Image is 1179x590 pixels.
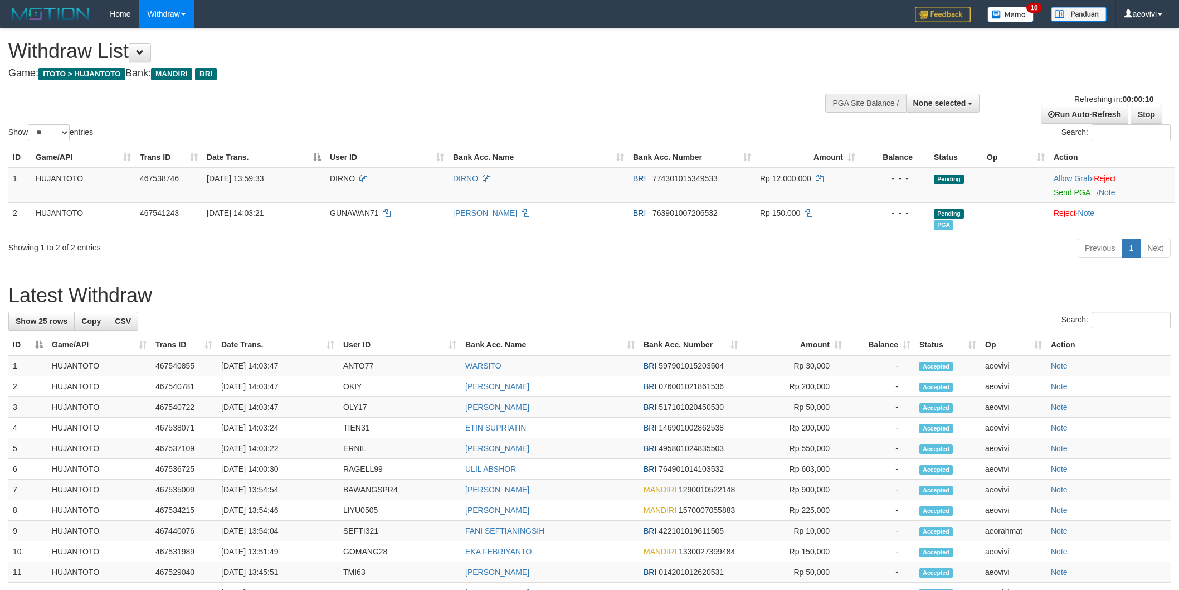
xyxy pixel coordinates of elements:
[639,335,743,355] th: Bank Acc. Number: activate to sort column ascending
[81,317,101,326] span: Copy
[1061,124,1171,141] label: Search:
[339,480,461,500] td: BAWANGSPR4
[644,485,676,494] span: MANDIRI
[981,500,1046,521] td: aeovivi
[217,521,339,541] td: [DATE] 13:54:04
[339,562,461,583] td: TMI63
[465,423,526,432] a: ETIN SUPRIATIN
[8,238,483,253] div: Showing 1 to 2 of 2 entries
[8,562,47,583] td: 11
[207,209,264,217] span: [DATE] 14:03:21
[1122,239,1141,258] a: 1
[929,147,982,168] th: Status
[1051,444,1068,453] a: Note
[659,403,724,412] span: Copy 517101020450530 to clipboard
[8,335,47,355] th: ID: activate to sort column descending
[644,382,656,391] span: BRI
[47,397,151,418] td: HUJANTOTO
[47,562,151,583] td: HUJANTOTO
[981,335,1046,355] th: Op: activate to sort column ascending
[846,397,915,418] td: -
[913,99,966,108] span: None selected
[217,397,339,418] td: [DATE] 14:03:47
[16,317,67,326] span: Show 25 rows
[465,547,532,556] a: EKA FEBRIYANTO
[846,459,915,480] td: -
[760,209,800,217] span: Rp 150.000
[981,397,1046,418] td: aeovivi
[659,568,724,577] span: Copy 014201012620531 to clipboard
[108,312,138,331] a: CSV
[1092,312,1171,328] input: Search:
[644,568,656,577] span: BRI
[339,521,461,541] td: SEFTI321
[339,500,461,521] td: LIYU0505
[8,147,31,168] th: ID
[8,40,775,62] h1: Withdraw List
[743,562,846,583] td: Rp 50,000
[1074,95,1153,104] span: Refreshing in:
[743,541,846,562] td: Rp 150,000
[330,209,379,217] span: GUNAWAN71
[217,562,339,583] td: [DATE] 13:45:51
[151,500,217,521] td: 467534215
[151,68,192,80] span: MANDIRI
[453,209,517,217] a: [PERSON_NAME]
[465,506,529,515] a: [PERSON_NAME]
[151,438,217,459] td: 467537109
[1054,209,1076,217] a: Reject
[339,397,461,418] td: OLY17
[864,207,925,219] div: - - -
[151,355,217,376] td: 467540855
[1051,568,1068,577] a: Note
[846,335,915,355] th: Balance: activate to sort column ascending
[743,397,846,418] td: Rp 50,000
[1054,188,1090,197] a: Send PGA
[743,335,846,355] th: Amount: activate to sort column ascending
[461,335,639,355] th: Bank Acc. Name: activate to sort column ascending
[151,418,217,438] td: 467538071
[465,485,529,494] a: [PERSON_NAME]
[1140,239,1171,258] a: Next
[825,94,905,113] div: PGA Site Balance /
[217,376,339,397] td: [DATE] 14:03:47
[743,459,846,480] td: Rp 603,000
[1094,174,1116,183] a: Reject
[846,562,915,583] td: -
[1054,174,1092,183] a: Allow Grab
[217,335,339,355] th: Date Trans.: activate to sort column ascending
[919,362,953,371] span: Accepted
[140,209,179,217] span: 467541243
[339,438,461,459] td: ERNIL
[151,376,217,397] td: 467540781
[919,444,953,454] span: Accepted
[1051,361,1068,370] a: Note
[47,438,151,459] td: HUJANTOTO
[846,418,915,438] td: -
[633,209,646,217] span: BRI
[8,480,47,500] td: 7
[1061,312,1171,328] label: Search:
[919,506,953,516] span: Accepted
[8,202,31,234] td: 2
[8,355,47,376] td: 1
[140,174,179,183] span: 467538746
[644,403,656,412] span: BRI
[8,459,47,480] td: 6
[743,418,846,438] td: Rp 200,000
[1041,105,1128,124] a: Run Auto-Refresh
[1054,174,1094,183] span: ·
[1051,423,1068,432] a: Note
[846,438,915,459] td: -
[1131,105,1162,124] a: Stop
[151,397,217,418] td: 467540722
[8,168,31,203] td: 1
[74,312,108,331] a: Copy
[659,444,724,453] span: Copy 495801024835503 to clipboard
[629,147,756,168] th: Bank Acc. Number: activate to sort column ascending
[8,68,775,79] h4: Game: Bank:
[1046,335,1171,355] th: Action
[31,147,135,168] th: Game/API: activate to sort column ascending
[453,174,478,183] a: DIRNO
[644,423,656,432] span: BRI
